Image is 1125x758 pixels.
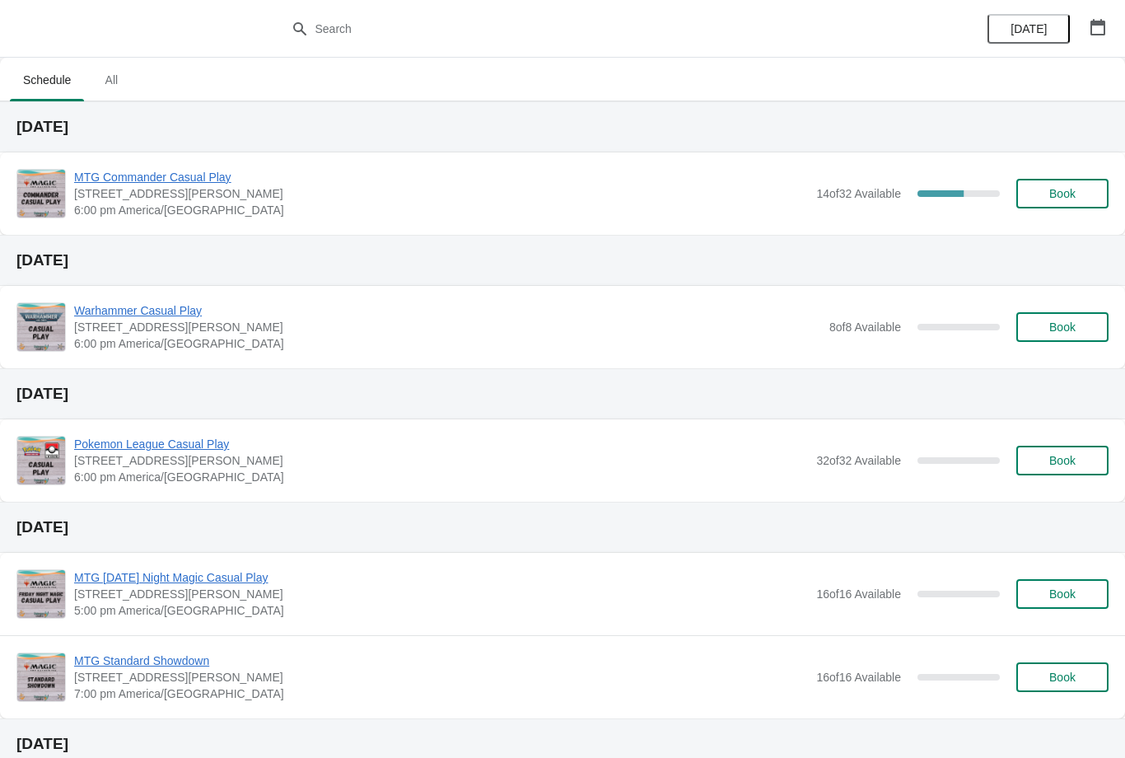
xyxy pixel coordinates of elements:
[74,185,808,202] span: [STREET_ADDRESS][PERSON_NAME]
[1049,187,1076,200] span: Book
[74,586,808,602] span: [STREET_ADDRESS][PERSON_NAME]
[74,452,808,469] span: [STREET_ADDRESS][PERSON_NAME]
[17,653,65,701] img: MTG Standard Showdown | 2040 Louetta Rd Ste I Spring, TX 77388 | 7:00 pm America/Chicago
[74,436,808,452] span: Pokemon League Casual Play
[17,170,65,218] img: MTG Commander Casual Play | 2040 Louetta Rd Ste I Spring, TX 77388 | 6:00 pm America/Chicago
[1011,22,1047,35] span: [DATE]
[74,169,808,185] span: MTG Commander Casual Play
[91,65,132,95] span: All
[1016,579,1109,609] button: Book
[16,119,1109,135] h2: [DATE]
[16,386,1109,402] h2: [DATE]
[829,321,901,334] span: 8 of 8 Available
[16,519,1109,536] h2: [DATE]
[1016,662,1109,692] button: Book
[74,602,808,619] span: 5:00 pm America/[GEOGRAPHIC_DATA]
[816,187,901,200] span: 14 of 32 Available
[10,65,84,95] span: Schedule
[1049,587,1076,601] span: Book
[17,570,65,618] img: MTG Friday Night Magic Casual Play | 2040 Louetta Rd Ste I Spring, TX 77388 | 5:00 pm America/Chi...
[74,653,808,669] span: MTG Standard Showdown
[16,736,1109,752] h2: [DATE]
[74,202,808,218] span: 6:00 pm America/[GEOGRAPHIC_DATA]
[987,14,1070,44] button: [DATE]
[1049,321,1076,334] span: Book
[816,587,901,601] span: 16 of 16 Available
[1049,671,1076,684] span: Book
[816,454,901,467] span: 32 of 32 Available
[74,319,821,335] span: [STREET_ADDRESS][PERSON_NAME]
[74,685,808,702] span: 7:00 pm America/[GEOGRAPHIC_DATA]
[1049,454,1076,467] span: Book
[1016,179,1109,208] button: Book
[74,302,821,319] span: Warhammer Casual Play
[74,669,808,685] span: [STREET_ADDRESS][PERSON_NAME]
[74,469,808,485] span: 6:00 pm America/[GEOGRAPHIC_DATA]
[17,303,65,351] img: Warhammer Casual Play | 2040 Louetta Rd Ste I Spring, TX 77388 | 6:00 pm America/Chicago
[315,14,844,44] input: Search
[816,671,901,684] span: 16 of 16 Available
[16,252,1109,269] h2: [DATE]
[74,569,808,586] span: MTG [DATE] Night Magic Casual Play
[74,335,821,352] span: 6:00 pm America/[GEOGRAPHIC_DATA]
[1016,446,1109,475] button: Book
[1016,312,1109,342] button: Book
[17,437,65,484] img: Pokemon League Casual Play | 2040 Louetta Rd Ste I Spring, TX 77388 | 6:00 pm America/Chicago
